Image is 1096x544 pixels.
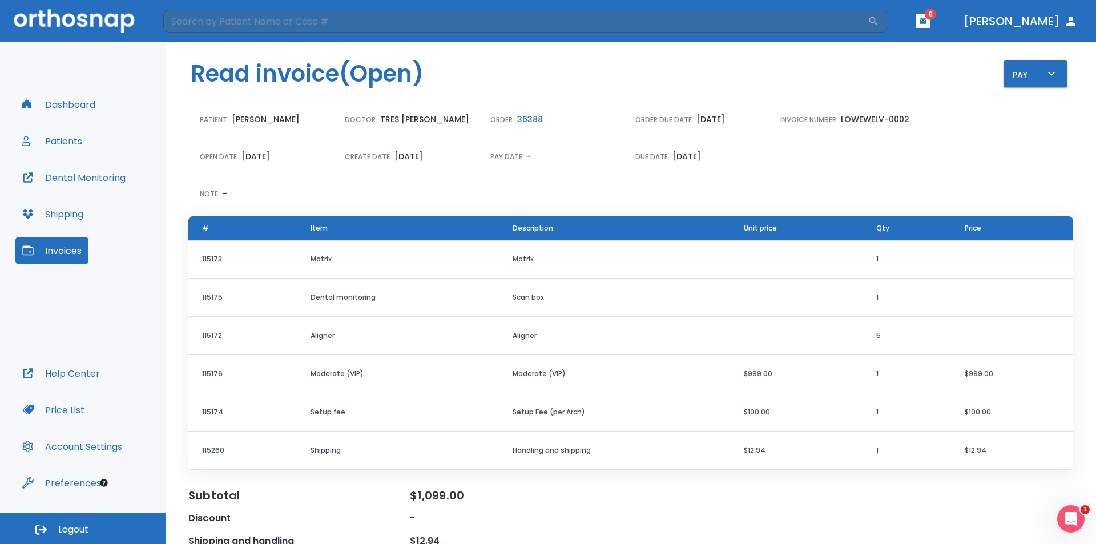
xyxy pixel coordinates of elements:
td: Setup Fee (per Arch) [499,393,730,432]
td: Handling and shipping [499,432,730,470]
button: [PERSON_NAME] [959,11,1082,31]
div: Subtotal [188,489,410,502]
td: $100.00 [730,393,863,432]
input: Search by Patient Name or Case # [163,10,868,33]
button: Dental Monitoring [15,164,132,191]
span: Logout [58,523,88,536]
p: Pay Date [490,152,522,162]
button: Price List [15,396,91,424]
button: Help Center [15,360,107,387]
td: 115260 [188,432,297,470]
img: Orthosnap [14,9,135,33]
span: Item [311,223,328,233]
button: Shipping [15,200,90,228]
p: [DATE] [394,150,423,163]
p: Invoice Number [780,115,836,125]
td: $999.00 [730,355,863,393]
p: Order due date [635,115,692,125]
td: Shipping [297,432,499,470]
td: Aligner [499,317,730,355]
div: Tooltip anchor [99,478,109,488]
span: Description [513,223,553,233]
p: LOWEWELV-0002 [841,112,909,126]
span: 36388 [517,114,543,125]
p: - [223,187,227,200]
p: Order [490,115,513,125]
span: 1 [1081,505,1090,514]
td: Moderate (VIP) [499,355,730,393]
td: 1 [863,355,951,393]
td: Scan box [499,279,730,317]
td: 115175 [188,279,297,317]
td: $12.94 [951,432,1073,470]
p: Doctor [345,115,376,125]
p: Open Date [200,152,237,162]
p: Due Date [635,152,668,162]
td: 115172 [188,317,297,355]
td: Matrix [499,240,730,279]
span: Unit price [744,223,777,233]
td: Aligner [297,317,499,355]
p: [PERSON_NAME] [232,112,300,126]
button: Account Settings [15,433,129,460]
iframe: Intercom live chat [1057,505,1085,533]
button: Pay [1004,60,1067,87]
p: [DATE] [672,150,701,163]
button: Invoices [15,237,88,264]
td: 1 [863,240,951,279]
p: Patient [200,115,227,125]
p: Note [200,189,218,199]
p: Create Date [345,152,390,162]
h1: Read invoice (Open) [191,57,424,91]
span: 8 [925,9,936,20]
button: Patients [15,127,89,155]
div: - [410,511,631,525]
td: Dental monitoring [297,279,499,317]
span: Price [965,223,981,233]
span: # [202,223,209,233]
td: $12.94 [730,432,863,470]
button: Dashboard [15,91,102,118]
td: 5 [863,317,951,355]
td: 115176 [188,355,297,393]
td: 115174 [188,393,297,432]
td: 1 [863,432,951,470]
p: Tres [PERSON_NAME] [380,112,469,126]
td: Matrix [297,240,499,279]
div: Pay [1013,67,1058,81]
td: Setup fee [297,393,499,432]
div: $1,099.00 [410,489,631,502]
td: $100.00 [951,393,1073,432]
td: $999.00 [951,355,1073,393]
p: [DATE] [696,112,725,126]
p: - [527,150,531,163]
button: Preferences [15,469,108,497]
td: 115173 [188,240,297,279]
td: 1 [863,279,951,317]
td: Moderate (VIP) [297,355,499,393]
p: [DATE] [241,150,270,163]
span: Qty [876,223,889,233]
div: Discount [188,511,410,525]
td: 1 [863,393,951,432]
